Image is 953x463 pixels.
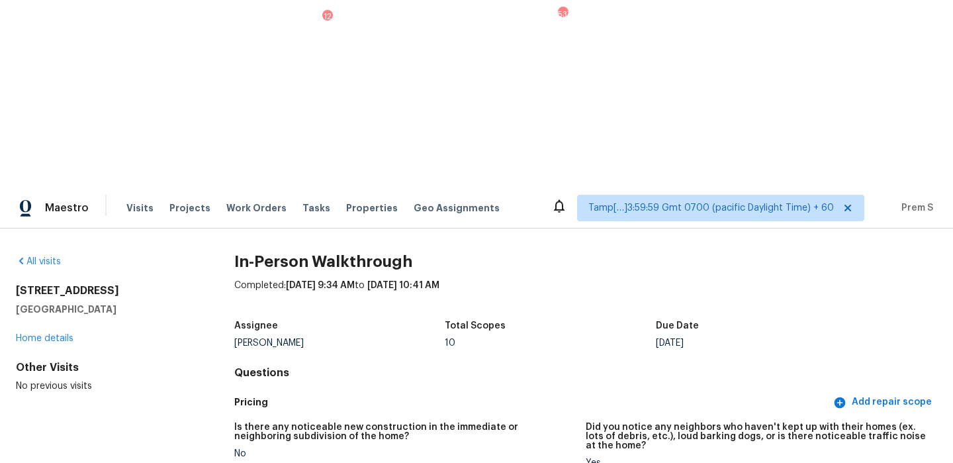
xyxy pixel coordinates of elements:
h5: Is there any noticeable new construction in the immediate or neighboring subdivision of the home? [234,423,575,441]
span: Tamp[…]3:59:59 Gmt 0700 (pacific Daylight Time) + 60 [588,201,834,215]
div: Completed: to [234,279,937,313]
span: No previous visits [16,382,92,391]
span: Tasks [302,203,330,213]
h5: [GEOGRAPHIC_DATA] [16,303,192,316]
span: [DATE] 9:34 AM [286,281,355,290]
h5: Did you notice any neighbors who haven't kept up with their homes (ex. lots of debris, etc.), lou... [586,423,927,450]
span: Visits [126,201,154,215]
div: No [234,449,575,458]
button: Add repair scope [831,390,937,415]
div: Other Visits [16,361,192,374]
span: Prem S [896,201,933,215]
a: All visits [16,257,61,266]
span: Projects [169,201,210,215]
div: [PERSON_NAME] [234,338,445,348]
a: Home details [16,334,73,343]
h5: Total Scopes [445,321,506,331]
span: [DATE] 10:41 AM [367,281,439,290]
h5: Pricing [234,395,831,409]
h5: Due Date [656,321,699,331]
h5: Assignee [234,321,278,331]
span: Properties [346,201,398,215]
span: Geo Assignments [414,201,500,215]
h4: Questions [234,366,937,380]
h2: [STREET_ADDRESS] [16,284,192,297]
div: [DATE] [656,338,867,348]
div: 10 [445,338,656,348]
span: Work Orders [226,201,287,215]
h2: In-Person Walkthrough [234,255,937,268]
span: Maestro [45,201,89,215]
span: Add repair scope [836,394,932,411]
